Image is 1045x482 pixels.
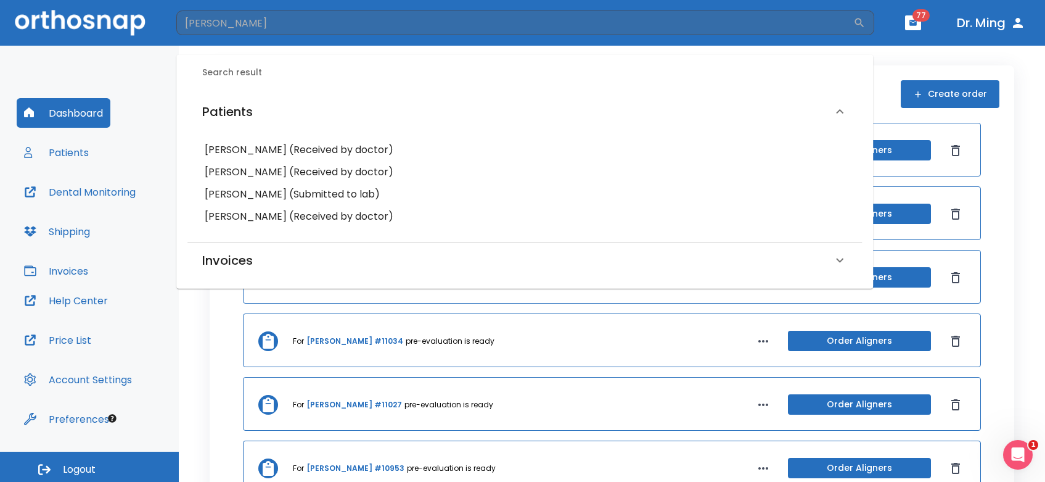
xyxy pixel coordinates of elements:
[406,336,494,347] p: pre-evaluation is ready
[293,463,304,474] p: For
[17,404,117,434] button: Preferences
[17,256,96,286] button: Invoices
[912,9,930,22] span: 77
[306,463,404,474] a: [PERSON_NAME] #10953
[205,208,845,225] h6: [PERSON_NAME] (Received by doctor)
[17,365,139,394] button: Account Settings
[202,66,862,80] h6: Search result
[107,413,118,424] div: Tooltip anchor
[17,98,110,128] button: Dashboard
[1028,440,1038,450] span: 1
[17,286,115,315] button: Help Center
[901,80,999,108] button: Create order
[407,463,496,474] p: pre-evaluation is ready
[788,394,931,415] button: Order Aligners
[176,10,853,35] input: Search by Patient Name or Case #
[946,141,965,160] button: Dismiss
[205,164,845,181] h6: [PERSON_NAME] (Received by doctor)
[187,89,862,134] div: Patients
[306,336,403,347] a: [PERSON_NAME] #11034
[946,268,965,288] button: Dismiss
[946,331,965,351] button: Dismiss
[205,186,845,203] h6: [PERSON_NAME] (Submitted to lab)
[17,177,143,207] button: Dental Monitoring
[17,138,96,167] button: Patients
[187,243,862,278] div: Invoices
[205,141,845,159] h6: [PERSON_NAME] (Received by doctor)
[788,331,931,351] button: Order Aligners
[946,395,965,415] button: Dismiss
[17,325,99,355] button: Price List
[788,458,931,478] button: Order Aligners
[63,463,96,476] span: Logout
[946,204,965,224] button: Dismiss
[293,399,304,410] p: For
[202,102,253,122] h6: Patients
[15,10,145,35] img: Orthosnap
[952,12,1030,34] button: Dr. Ming
[202,251,253,270] h6: Invoices
[17,217,97,246] button: Shipping
[293,336,304,347] p: For
[946,459,965,478] button: Dismiss
[404,399,493,410] p: pre-evaluation is ready
[1003,440,1033,470] iframe: Intercom live chat
[306,399,402,410] a: [PERSON_NAME] #11027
